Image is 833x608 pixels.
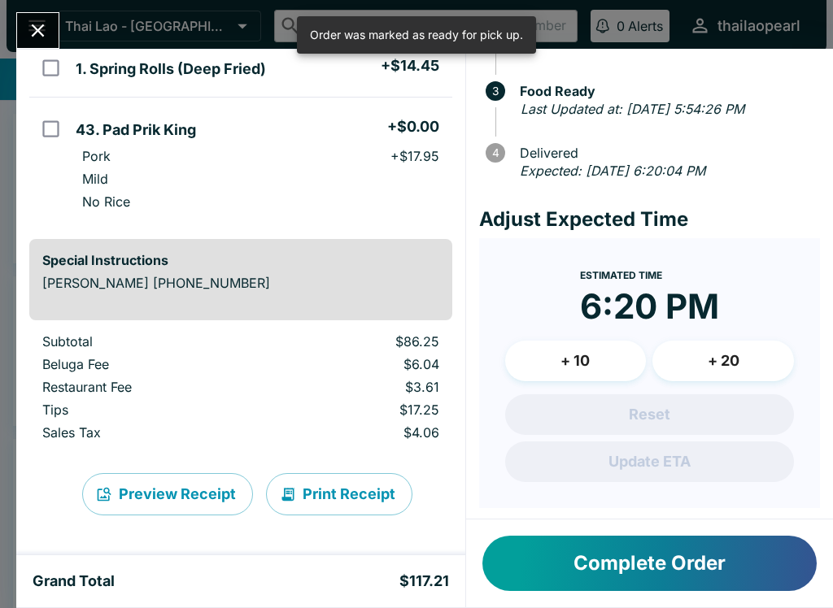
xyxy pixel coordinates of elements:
[492,85,499,98] text: 3
[33,571,115,591] h5: Grand Total
[42,275,439,291] p: [PERSON_NAME] [PHONE_NUMBER]
[42,333,255,350] p: Subtotal
[76,120,196,140] h5: 43. Pad Prik King
[42,402,255,418] p: Tips
[42,379,255,395] p: Restaurant Fee
[381,56,439,76] h5: + $14.45
[491,146,499,159] text: 4
[42,356,255,372] p: Beluga Fee
[82,473,253,515] button: Preview Receipt
[281,356,439,372] p: $6.04
[82,171,108,187] p: Mild
[512,84,820,98] span: Food Ready
[42,252,439,268] h6: Special Instructions
[512,145,820,160] span: Delivered
[505,341,647,381] button: + 10
[482,536,817,591] button: Complete Order
[399,571,449,591] h5: $117.21
[580,269,662,281] span: Estimated Time
[17,13,59,48] button: Close
[652,341,794,381] button: + 20
[82,148,111,164] p: Pork
[281,333,439,350] p: $86.25
[310,21,523,49] div: Order was marked as ready for pick up.
[479,207,820,232] h4: Adjust Expected Time
[580,285,719,328] time: 6:20 PM
[387,117,439,137] h5: + $0.00
[281,424,439,441] p: $4.06
[266,473,412,515] button: Print Receipt
[520,163,705,179] em: Expected: [DATE] 6:20:04 PM
[42,424,255,441] p: Sales Tax
[82,193,130,210] p: No Rice
[29,333,452,447] table: orders table
[521,101,744,117] em: Last Updated at: [DATE] 5:54:26 PM
[390,148,439,164] p: + $17.95
[281,379,439,395] p: $3.61
[76,59,266,79] h5: 1. Spring Rolls (Deep Fried)
[281,402,439,418] p: $17.25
